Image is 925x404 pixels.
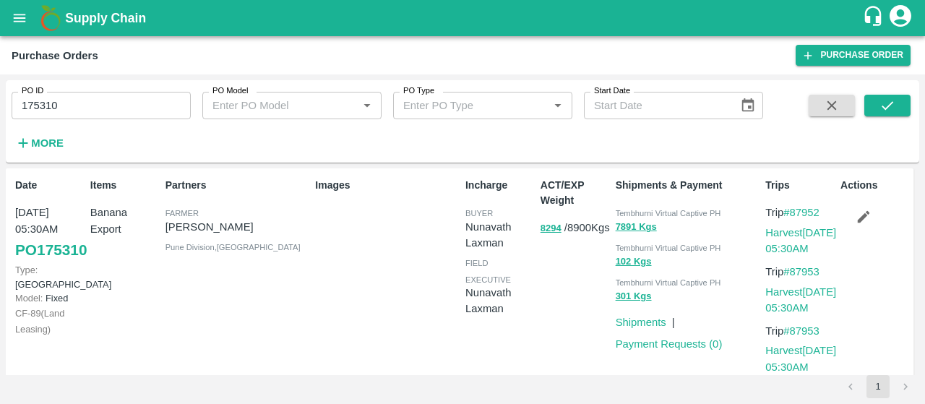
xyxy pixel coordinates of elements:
[616,288,652,305] button: 301 Kgs
[12,46,98,65] div: Purchase Orders
[90,178,160,193] p: Items
[15,263,85,291] p: [GEOGRAPHIC_DATA]
[12,92,191,119] input: Enter PO ID
[165,178,310,193] p: Partners
[15,237,87,263] a: PO175310
[541,220,562,237] button: 8294
[541,220,610,236] p: / 8900 Kgs
[15,265,38,275] span: Type:
[65,8,862,28] a: Supply Chain
[765,227,836,254] a: Harvest[DATE] 05:30AM
[465,178,535,193] p: Incharge
[594,85,630,97] label: Start Date
[31,137,64,149] strong: More
[765,323,836,339] p: Trip
[207,96,335,115] input: Enter PO Model
[765,264,836,280] p: Trip
[165,209,199,218] span: Farmer
[541,178,610,208] p: ACT/EXP Weight
[15,308,64,335] span: CF- 89 ( Land Leasing )
[616,317,666,328] a: Shipments
[165,219,310,235] p: [PERSON_NAME]
[12,131,67,155] button: More
[666,309,675,330] div: |
[22,85,43,97] label: PO ID
[783,266,819,278] a: #87953
[584,92,728,119] input: Start Date
[65,11,146,25] b: Supply Chain
[165,243,301,252] span: Pune Division , [GEOGRAPHIC_DATA]
[616,219,657,236] button: 7891 Kgs
[548,96,567,115] button: Open
[3,1,36,35] button: open drawer
[783,207,819,218] a: #87952
[358,96,377,115] button: Open
[616,338,723,350] a: Payment Requests (0)
[862,5,887,31] div: customer-support
[90,205,160,237] p: Banana Export
[796,45,911,66] a: Purchase Order
[15,291,85,305] p: Fixed
[616,278,721,287] span: Tembhurni Virtual Captive PH
[36,4,65,33] img: logo
[15,205,85,237] p: [DATE] 05:30AM
[212,85,249,97] label: PO Model
[465,285,535,317] p: Nunavath Laxman
[887,3,913,33] div: account of current user
[840,178,910,193] p: Actions
[616,244,721,252] span: Tembhurni Virtual Captive PH
[15,293,43,304] span: Model:
[315,178,460,193] p: Images
[616,178,760,193] p: Shipments & Payment
[765,345,836,372] a: Harvest[DATE] 05:30AM
[465,219,535,252] p: Nunavath Laxman
[765,205,836,220] p: Trip
[616,254,652,270] button: 102 Kgs
[15,178,85,193] p: Date
[403,85,434,97] label: PO Type
[765,286,836,314] a: Harvest[DATE] 05:30AM
[616,209,721,218] span: Tembhurni Virtual Captive PH
[837,375,919,398] nav: pagination navigation
[734,92,762,119] button: Choose date
[783,325,819,337] a: #87953
[465,209,493,218] span: buyer
[765,178,835,193] p: Trips
[397,96,525,115] input: Enter PO Type
[866,375,890,398] button: page 1
[465,259,511,283] span: field executive
[15,308,64,335] a: CF-89(Land Leasing)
